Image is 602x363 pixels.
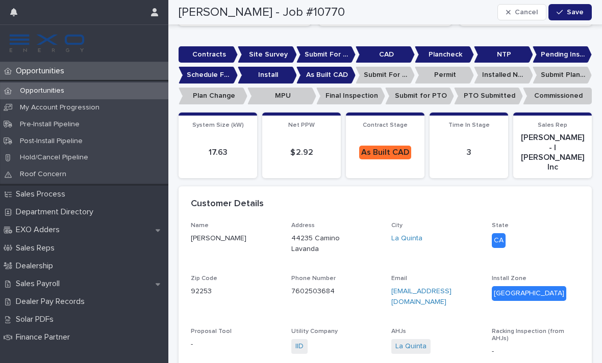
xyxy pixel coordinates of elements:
[238,67,297,83] p: Install
[391,233,422,244] a: La Quinta
[474,67,533,83] p: Installed No Permit
[291,275,336,282] span: Phone Number
[179,67,238,83] p: Schedule For Install
[567,9,584,16] span: Save
[492,286,566,301] div: [GEOGRAPHIC_DATA]
[548,4,592,20] button: Save
[288,122,315,128] span: Net PPW
[533,67,592,83] p: Submit Plan Change
[191,233,279,244] p: [PERSON_NAME]
[391,328,406,334] span: AHJs
[238,46,297,63] p: Site Survey
[538,122,567,128] span: Sales Rep
[519,133,586,172] p: [PERSON_NAME] - I [PERSON_NAME] Inc
[191,275,217,282] span: Zip Code
[179,46,238,63] p: Contracts
[12,279,68,289] p: Sales Payroll
[291,233,355,255] p: 44235 Camino Lavanda
[12,315,62,324] p: Solar PDFs
[192,122,244,128] span: System Size (kW)
[356,67,415,83] p: Submit For Permit
[363,122,408,128] span: Contract Stage
[12,137,91,146] p: Post-Install Pipeline
[247,88,316,104] p: MPU
[12,189,73,199] p: Sales Process
[291,328,338,334] span: Utility Company
[12,170,74,179] p: Roof Concern
[12,153,96,162] p: Hold/Cancel Pipeline
[12,243,63,253] p: Sales Reps
[395,341,427,352] a: La Quinta
[448,122,490,128] span: Time In Stage
[492,222,509,229] span: State
[12,225,68,235] p: EXO Adders
[515,9,538,16] span: Cancel
[191,339,279,350] p: -
[12,207,102,217] p: Department Directory
[291,222,315,229] span: Address
[415,67,474,83] p: Permit
[12,332,78,342] p: Finance Partner
[268,148,335,157] p: $ 2.92
[523,88,592,104] p: Commissioned
[296,46,356,63] p: Submit For CAD
[316,88,385,104] p: Final Inspection
[492,346,580,357] p: -
[436,148,502,157] p: 3
[415,46,474,63] p: Plancheck
[533,46,592,63] p: Pending Install Task
[191,222,209,229] span: Name
[12,66,72,76] p: Opportunities
[295,341,304,352] a: IID
[454,88,523,104] p: PTO Submitted
[359,146,411,159] div: As Built CAD
[291,288,335,295] a: 7602503684
[12,103,108,112] p: My Account Progression
[391,275,407,282] span: Email
[179,5,345,20] h2: [PERSON_NAME] - Job #10770
[185,148,251,157] p: 17.63
[191,328,232,334] span: Proposal Tool
[497,4,546,20] button: Cancel
[492,275,526,282] span: Install Zone
[191,286,279,297] p: 92253
[12,87,72,95] p: Opportunities
[391,222,403,229] span: City
[385,88,454,104] p: Submit for PTO
[8,33,86,53] img: FKS5r6ZBThi8E5hshIGi
[356,46,415,63] p: CAD
[296,67,356,83] p: As Built CAD
[492,233,506,248] div: CA
[179,88,247,104] p: Plan Change
[474,46,533,63] p: NTP
[12,120,88,129] p: Pre-Install Pipeline
[12,261,61,271] p: Dealership
[492,328,564,342] span: Racking Inspection (from AHJs)
[391,288,451,305] a: [EMAIL_ADDRESS][DOMAIN_NAME]
[191,199,264,210] h2: Customer Details
[12,297,93,306] p: Dealer Pay Records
